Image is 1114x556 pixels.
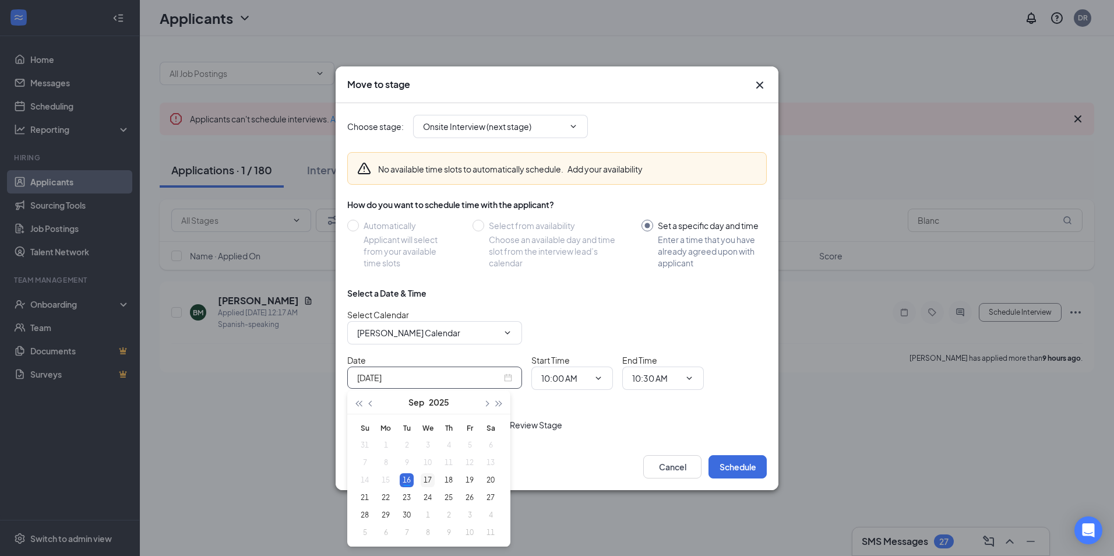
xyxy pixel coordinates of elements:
[379,491,393,505] div: 22
[503,328,512,337] svg: ChevronDown
[354,419,375,437] th: Su
[459,524,480,541] td: 2025-10-10
[438,419,459,437] th: Th
[417,489,438,506] td: 2025-09-24
[459,419,480,437] th: Fr
[442,491,456,505] div: 25
[400,473,414,487] div: 16
[480,471,501,489] td: 2025-09-20
[480,489,501,506] td: 2025-09-27
[463,508,477,522] div: 3
[408,390,424,414] button: Sep
[378,163,643,175] div: No available time slots to automatically schedule.
[375,419,396,437] th: Mo
[541,372,589,385] input: Start time
[354,489,375,506] td: 2025-09-21
[396,489,417,506] td: 2025-09-23
[421,491,435,505] div: 24
[567,163,643,175] button: Add your availability
[459,471,480,489] td: 2025-09-19
[417,419,438,437] th: We
[379,508,393,522] div: 29
[417,506,438,524] td: 2025-10-01
[484,526,498,540] div: 11
[417,471,438,489] td: 2025-09-17
[463,491,477,505] div: 26
[421,508,435,522] div: 1
[484,508,498,522] div: 4
[480,524,501,541] td: 2025-10-11
[484,491,498,505] div: 27
[442,473,456,487] div: 18
[375,524,396,541] td: 2025-10-06
[421,473,435,487] div: 17
[594,374,603,383] svg: ChevronDown
[417,524,438,541] td: 2025-10-08
[480,506,501,524] td: 2025-10-04
[622,355,657,365] span: End Time
[753,78,767,92] button: Close
[396,506,417,524] td: 2025-09-30
[400,508,414,522] div: 30
[347,199,767,210] div: How do you want to schedule time with the applicant?
[357,371,502,384] input: Sep 16, 2025
[358,491,372,505] div: 21
[375,489,396,506] td: 2025-09-22
[347,309,409,320] span: Select Calendar
[396,524,417,541] td: 2025-10-07
[484,473,498,487] div: 20
[347,78,410,91] h3: Move to stage
[753,78,767,92] svg: Cross
[438,471,459,489] td: 2025-09-18
[396,471,417,489] td: 2025-09-16
[396,419,417,437] th: Tu
[438,489,459,506] td: 2025-09-25
[708,455,767,478] button: Schedule
[632,372,680,385] input: End time
[643,455,701,478] button: Cancel
[354,524,375,541] td: 2025-10-05
[354,506,375,524] td: 2025-09-28
[442,526,456,540] div: 9
[1074,516,1102,544] div: Open Intercom Messenger
[358,508,372,522] div: 28
[379,526,393,540] div: 6
[438,506,459,524] td: 2025-10-02
[357,161,371,175] svg: Warning
[531,355,570,365] span: Start Time
[569,122,578,131] svg: ChevronDown
[358,526,372,540] div: 5
[480,419,501,437] th: Sa
[459,506,480,524] td: 2025-10-03
[347,355,366,365] span: Date
[438,524,459,541] td: 2025-10-09
[463,526,477,540] div: 10
[400,526,414,540] div: 7
[400,491,414,505] div: 23
[442,508,456,522] div: 2
[459,489,480,506] td: 2025-09-26
[685,374,694,383] svg: ChevronDown
[347,120,404,133] span: Choose stage :
[375,506,396,524] td: 2025-09-29
[421,526,435,540] div: 8
[429,390,449,414] button: 2025
[347,287,426,299] div: Select a Date & Time
[463,473,477,487] div: 19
